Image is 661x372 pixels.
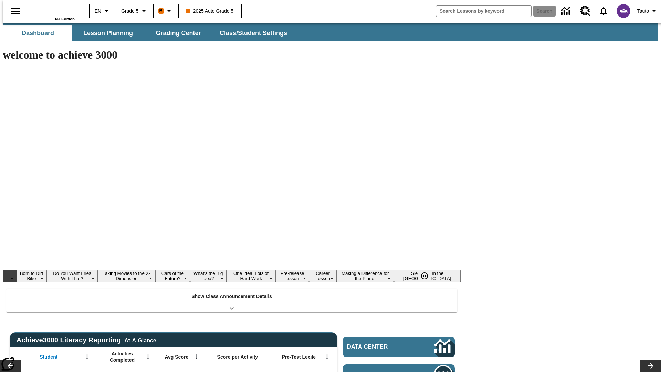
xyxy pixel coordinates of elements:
button: Slide 6 One Idea, Lots of Hard Work [227,270,275,282]
button: Select a new avatar [612,2,634,20]
span: Avg Score [165,354,188,360]
button: Slide 1 Born to Dirt Bike [17,270,46,282]
button: Dashboard [3,25,72,41]
button: Language: EN, Select a language [92,5,114,17]
button: Profile/Settings [634,5,661,17]
button: Slide 9 Making a Difference for the Planet [336,270,394,282]
button: Lesson carousel, Next [640,360,661,372]
div: Show Class Announcement Details [6,289,457,312]
button: Grading Center [144,25,213,41]
button: Slide 10 Sleepless in the Animal Kingdom [394,270,461,282]
a: Home [30,3,75,17]
button: Slide 5 What's the Big Idea? [190,270,227,282]
span: EN [95,8,101,15]
button: Lesson Planning [74,25,143,41]
div: SubNavbar [3,25,293,41]
span: Achieve3000 Literacy Reporting [17,336,156,344]
div: Home [30,2,75,21]
h1: welcome to achieve 3000 [3,49,461,61]
button: Open Menu [191,352,201,362]
button: Pause [418,270,431,282]
button: Grade: Grade 5, Select a grade [118,5,151,17]
button: Slide 3 Taking Movies to the X-Dimension [98,270,155,282]
button: Class/Student Settings [214,25,293,41]
div: Pause [418,270,438,282]
button: Open side menu [6,1,26,21]
span: 2025 Auto Grade 5 [186,8,234,15]
input: search field [436,6,531,17]
span: Student [40,354,57,360]
button: Slide 8 Career Lesson [309,270,336,282]
span: NJ Edition [55,17,75,21]
button: Open Menu [143,352,153,362]
span: Activities Completed [99,351,145,363]
button: Slide 4 Cars of the Future? [155,270,190,282]
button: Slide 7 Pre-release lesson [275,270,309,282]
span: Tauto [637,8,649,15]
p: Show Class Announcement Details [191,293,272,300]
a: Data Center [557,2,576,21]
button: Open Menu [322,352,332,362]
img: avatar image [617,4,630,18]
div: SubNavbar [3,23,658,41]
span: Grade 5 [121,8,139,15]
span: Data Center [347,343,411,350]
div: At-A-Glance [124,336,156,344]
a: Data Center [343,337,455,357]
button: Slide 2 Do You Want Fries With That? [46,270,98,282]
a: Notifications [595,2,612,20]
span: Score per Activity [217,354,258,360]
button: Open Menu [82,352,92,362]
button: Boost Class color is orange. Change class color [156,5,176,17]
span: B [159,7,163,15]
a: Resource Center, Will open in new tab [576,2,595,20]
span: Pre-Test Lexile [282,354,316,360]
